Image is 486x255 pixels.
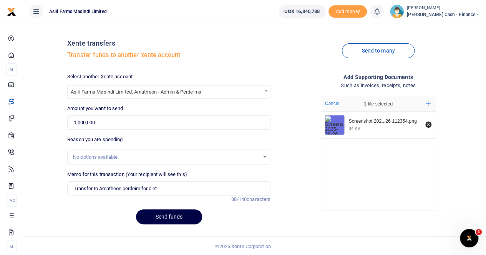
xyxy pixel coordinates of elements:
[67,171,187,178] label: Memo for this transaction (Your recipient will see this)
[275,5,328,18] li: Wallet ballance
[6,194,17,207] li: Ac
[277,73,480,81] h4: Add supporting Documents
[349,126,360,131] div: 34 KB
[321,96,436,211] div: File Uploader
[136,209,202,224] button: Send funds
[231,196,247,202] span: 38/140
[390,5,404,18] img: profile-user
[67,51,270,59] h5: Transfer funds to another xente account
[407,11,480,18] span: [PERSON_NAME] Cash - Finance
[346,96,411,112] div: 1 file selected
[67,39,270,48] h4: Xente transfers
[247,196,270,202] span: characters
[6,63,17,76] li: M
[284,8,320,15] span: UGX 16,840,788
[328,8,367,14] a: Add money
[67,105,123,112] label: Amount you want to send
[342,43,414,58] a: Send to many
[325,115,344,135] img: Screenshot 2025-08-26 112354.png
[6,240,17,253] li: M
[68,86,270,97] span: Asili Farms Masindi Limited: Amatheon - Admin & Perdeims
[7,8,16,14] a: logo-small logo-large logo-large
[67,73,133,81] label: Select another Xente account
[349,118,421,125] div: Screenshot 2025-08-26 112354.png
[323,99,342,109] button: Cancel
[73,153,259,161] div: No options available.
[476,229,482,235] span: 1
[407,5,480,12] small: [PERSON_NAME]
[67,115,270,130] input: UGX
[67,181,270,196] input: Enter extra information
[390,5,480,18] a: profile-user [PERSON_NAME] [PERSON_NAME] Cash - Finance
[460,229,478,247] iframe: Intercom live chat
[328,5,367,18] span: Add money
[7,7,16,16] img: logo-small
[67,136,123,143] label: Reason you are spending
[279,5,325,18] a: UGX 16,840,788
[277,81,480,90] h4: Such as invoices, receipts, notes
[424,120,433,129] button: Remove file
[46,8,110,15] span: Asili Farms Masindi Limited
[423,98,434,109] button: Add more files
[328,5,367,18] li: Toup your wallet
[67,85,270,99] span: Asili Farms Masindi Limited: Amatheon - Admin & Perdeims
